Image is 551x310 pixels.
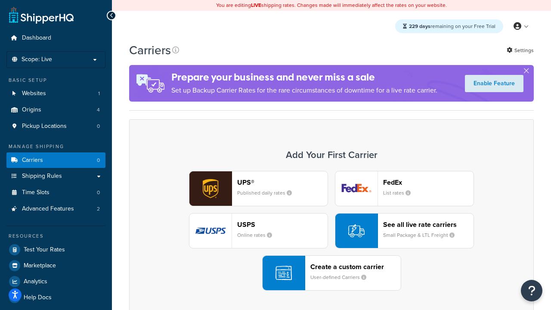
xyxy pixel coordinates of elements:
li: Websites [6,86,105,102]
span: 1 [98,90,100,97]
span: 0 [97,157,100,164]
header: UPS® [237,178,328,186]
img: usps logo [189,214,232,248]
li: Time Slots [6,185,105,201]
h1: Carriers [129,42,171,59]
strong: 229 days [409,22,430,30]
a: Origins 4 [6,102,105,118]
button: See all live rate carriersSmall Package & LTL Freight [335,213,474,248]
span: Scope: Live [22,56,52,63]
a: Marketplace [6,258,105,273]
span: Carriers [22,157,43,164]
img: fedEx logo [335,171,378,206]
b: LIVE [251,1,261,9]
li: Carriers [6,152,105,168]
span: Dashboard [22,34,51,42]
header: USPS [237,220,328,229]
span: 2 [97,205,100,213]
header: See all live rate carriers [383,220,474,229]
a: Settings [507,44,534,56]
li: Pickup Locations [6,118,105,134]
span: Advanced Features [22,205,74,213]
button: usps logoUSPSOnline rates [189,213,328,248]
img: icon-carrier-liverate-becf4550.svg [348,223,365,239]
div: Manage Shipping [6,143,105,150]
img: ups logo [189,171,232,206]
a: ShipperHQ Home [9,6,74,24]
span: Marketplace [24,262,56,270]
span: 0 [97,189,100,196]
span: Analytics [24,278,47,285]
div: Resources [6,232,105,240]
a: Time Slots 0 [6,185,105,201]
li: Origins [6,102,105,118]
span: Time Slots [22,189,50,196]
small: Online rates [237,231,279,239]
small: User-defined Carriers [310,273,373,281]
div: remaining on your Free Trial [395,19,503,33]
li: Advanced Features [6,201,105,217]
h4: Prepare your business and never miss a sale [171,70,437,84]
header: Create a custom carrier [310,263,401,271]
span: Pickup Locations [22,123,67,130]
p: Set up Backup Carrier Rates for the rare circumstances of downtime for a live rate carrier. [171,84,437,96]
span: Test Your Rates [24,246,65,254]
img: ad-rules-rateshop-fe6ec290ccb7230408bd80ed9643f0289d75e0ffd9eb532fc0e269fcd187b520.png [129,65,171,102]
span: 0 [97,123,100,130]
span: Websites [22,90,46,97]
a: Dashboard [6,30,105,46]
small: List rates [383,189,418,197]
header: FedEx [383,178,474,186]
small: Published daily rates [237,189,299,197]
a: Help Docs [6,290,105,305]
a: Advanced Features 2 [6,201,105,217]
span: Help Docs [24,294,52,301]
span: Origins [22,106,41,114]
span: Shipping Rules [22,173,62,180]
h3: Add Your First Carrier [138,150,525,160]
img: icon-carrier-custom-c93b8a24.svg [275,265,292,281]
a: Test Your Rates [6,242,105,257]
div: Basic Setup [6,77,105,84]
a: Pickup Locations 0 [6,118,105,134]
button: fedEx logoFedExList rates [335,171,474,206]
small: Small Package & LTL Freight [383,231,461,239]
span: 4 [97,106,100,114]
a: Websites 1 [6,86,105,102]
a: Enable Feature [465,75,523,92]
button: Open Resource Center [521,280,542,301]
button: ups logoUPS®Published daily rates [189,171,328,206]
a: Shipping Rules [6,168,105,184]
a: Carriers 0 [6,152,105,168]
a: Analytics [6,274,105,289]
button: Create a custom carrierUser-defined Carriers [262,255,401,291]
